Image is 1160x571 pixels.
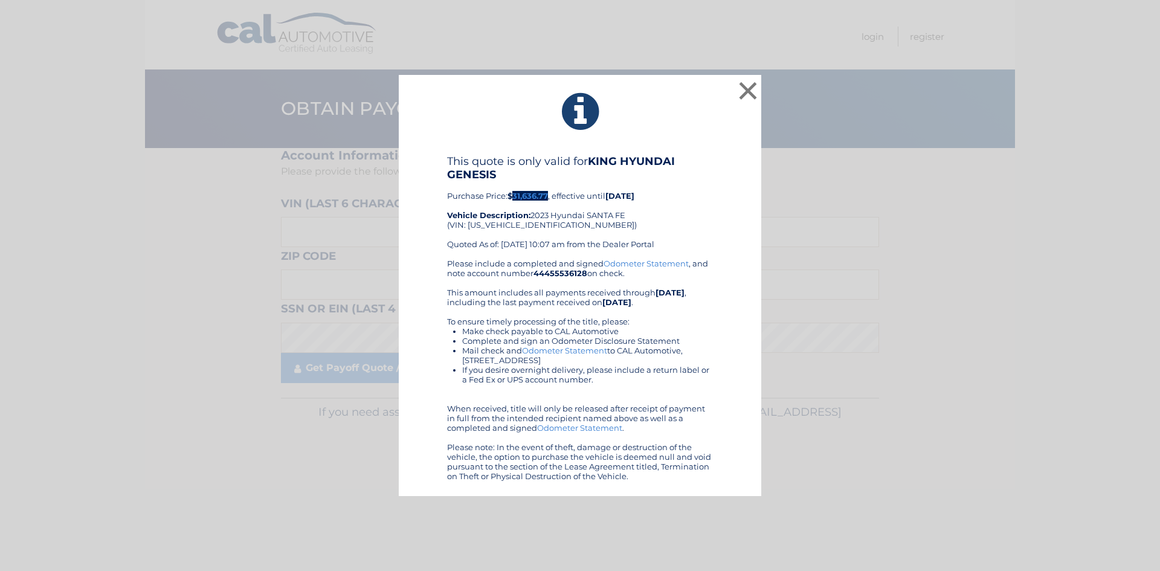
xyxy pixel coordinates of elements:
[447,155,713,181] h4: This quote is only valid for
[736,79,760,103] button: ×
[462,336,713,346] li: Complete and sign an Odometer Disclosure Statement
[447,259,713,481] div: Please include a completed and signed , and note account number on check. This amount includes al...
[507,191,548,201] b: $31,636.77
[605,191,634,201] b: [DATE]
[522,346,607,355] a: Odometer Statement
[462,346,713,365] li: Mail check and to CAL Automotive, [STREET_ADDRESS]
[602,297,631,307] b: [DATE]
[656,288,685,297] b: [DATE]
[537,423,622,433] a: Odometer Statement
[447,155,713,259] div: Purchase Price: , effective until 2023 Hyundai SANTA FE (VIN: [US_VEHICLE_IDENTIFICATION_NUMBER])...
[447,210,530,220] strong: Vehicle Description:
[604,259,689,268] a: Odometer Statement
[462,365,713,384] li: If you desire overnight delivery, please include a return label or a Fed Ex or UPS account number.
[533,268,587,278] b: 44455536128
[462,326,713,336] li: Make check payable to CAL Automotive
[447,155,675,181] b: KING HYUNDAI GENESIS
